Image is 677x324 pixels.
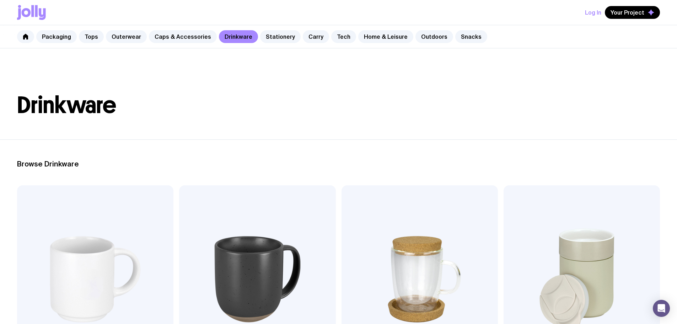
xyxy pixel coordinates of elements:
button: Your Project [605,6,660,19]
span: Your Project [611,9,644,16]
h1: Drinkware [17,94,660,117]
a: Outdoors [415,30,453,43]
h2: Browse Drinkware [17,160,660,168]
a: Tech [331,30,356,43]
a: Home & Leisure [358,30,413,43]
a: Tops [79,30,104,43]
a: Drinkware [219,30,258,43]
a: Caps & Accessories [149,30,217,43]
a: Stationery [260,30,301,43]
a: Carry [303,30,329,43]
a: Packaging [36,30,77,43]
div: Open Intercom Messenger [653,300,670,317]
a: Snacks [455,30,487,43]
button: Log In [585,6,601,19]
a: Outerwear [106,30,147,43]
